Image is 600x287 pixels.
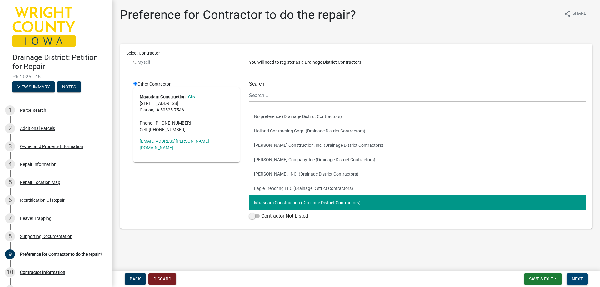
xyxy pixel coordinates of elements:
h1: Preference for Contractor to do the repair? [120,7,356,22]
div: Select Contractor [122,50,591,57]
button: [PERSON_NAME] Company, Inc (Drainage District Contractors) [249,152,586,167]
label: Contractor Not Listed [249,212,308,220]
span: Save & Exit [529,276,553,281]
button: Discard [148,273,176,285]
div: Beaver Trapping [20,216,52,220]
input: Search... [249,89,586,102]
a: [EMAIL_ADDRESS][PERSON_NAME][DOMAIN_NAME] [140,139,209,150]
span: Back [130,276,141,281]
div: Repair Information [20,162,57,166]
button: Save & Exit [524,273,562,285]
i: share [564,10,571,17]
button: [PERSON_NAME], INC. (Drainage District Contractors) [249,167,586,181]
button: Back [125,273,146,285]
div: 2 [5,123,15,133]
wm-modal-confirm: Summary [12,85,55,90]
div: 7 [5,213,15,223]
div: Preference for Contractor to do the repair? [20,252,102,256]
div: 5 [5,177,15,187]
label: Search [249,82,264,87]
span: Share [572,10,586,17]
div: 3 [5,141,15,151]
button: [PERSON_NAME] Construction, Inc. (Drainage District Contractors) [249,138,586,152]
p: You will need to register as a Drainage District Contractors. [249,59,586,66]
div: 9 [5,249,15,259]
div: Owner and Property Information [20,144,83,149]
button: Eagle Trenchng LLC (Drainage District Contractors) [249,181,586,195]
div: Myself [133,59,240,66]
div: Supporting Documentation [20,234,72,239]
span: [PHONE_NUMBER] [154,121,191,126]
img: Wright County, Iowa [12,7,76,47]
span: PR 2025 - 45 [12,74,100,80]
abbr: Cell - [140,127,149,132]
h4: Drainage District: Petition for Repair [12,53,107,71]
div: Repair Location Map [20,180,60,185]
span: [PHONE_NUMBER] [149,127,186,132]
button: Maasdam Construction (Drainage District Contractors) [249,195,586,210]
strong: Maasdam Construction [140,94,186,99]
div: 10 [5,267,15,277]
div: Contractor Information [20,270,65,275]
div: Identification Of Repair [20,198,65,202]
button: No preference (Drainage District Contractors) [249,109,586,124]
button: Holland Contracting Corp. (Drainage District Contractors) [249,124,586,138]
button: Notes [57,81,81,92]
abbr: Phone - [140,121,154,126]
div: Parcel search [20,108,46,112]
address: [STREET_ADDRESS] Clarion, IA 50525-7546 [140,94,233,133]
div: 4 [5,159,15,169]
div: Other Contractor [129,81,244,222]
button: shareShare [559,7,591,20]
div: 1 [5,105,15,115]
span: Next [572,276,583,281]
div: 6 [5,195,15,205]
a: Clear [186,94,198,99]
div: 8 [5,231,15,241]
button: Next [567,273,588,285]
button: View Summary [12,81,55,92]
div: Additional Parcels [20,126,55,131]
wm-modal-confirm: Notes [57,85,81,90]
